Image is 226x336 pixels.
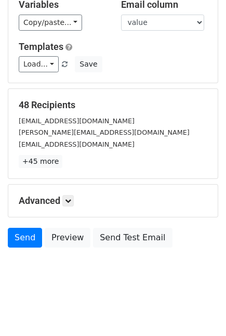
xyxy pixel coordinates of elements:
[174,286,226,336] iframe: Chat Widget
[19,140,135,148] small: [EMAIL_ADDRESS][DOMAIN_NAME]
[75,56,102,72] button: Save
[8,228,42,248] a: Send
[19,99,207,111] h5: 48 Recipients
[45,228,90,248] a: Preview
[19,155,62,168] a: +45 more
[19,117,135,125] small: [EMAIL_ADDRESS][DOMAIN_NAME]
[19,195,207,206] h5: Advanced
[19,41,63,52] a: Templates
[19,56,59,72] a: Load...
[19,128,190,136] small: [PERSON_NAME][EMAIL_ADDRESS][DOMAIN_NAME]
[19,15,82,31] a: Copy/paste...
[93,228,172,248] a: Send Test Email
